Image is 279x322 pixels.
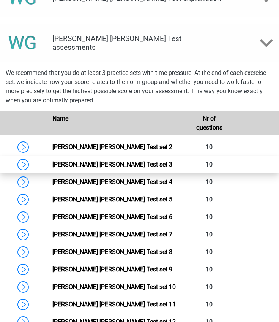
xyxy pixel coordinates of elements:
a: [PERSON_NAME] [PERSON_NAME] Test set 4 [52,178,172,186]
a: [PERSON_NAME] [PERSON_NAME] Test set 10 [52,283,176,290]
h4: [PERSON_NAME] [PERSON_NAME] Test assessments [52,34,227,52]
a: [PERSON_NAME] [PERSON_NAME] Test set 11 [52,301,176,308]
a: [PERSON_NAME] [PERSON_NAME] Test set 6 [52,213,172,220]
img: watson glaser test assessments [3,24,42,62]
a: [PERSON_NAME] [PERSON_NAME] Test set 7 [52,231,172,238]
div: Nr of questions [186,114,233,132]
a: [PERSON_NAME] [PERSON_NAME] Test set 8 [52,248,172,255]
a: assessments [PERSON_NAME] [PERSON_NAME] Test assessments [6,24,273,62]
a: [PERSON_NAME] [PERSON_NAME] Test set 2 [52,143,172,151]
div: Name [47,114,186,132]
p: We recommend that you do at least 3 practice sets with time pressure. At the end of each exercise... [6,68,273,105]
a: [PERSON_NAME] [PERSON_NAME] Test set 9 [52,266,172,273]
a: [PERSON_NAME] [PERSON_NAME] Test set 5 [52,196,172,203]
a: [PERSON_NAME] [PERSON_NAME] Test set 3 [52,161,172,168]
